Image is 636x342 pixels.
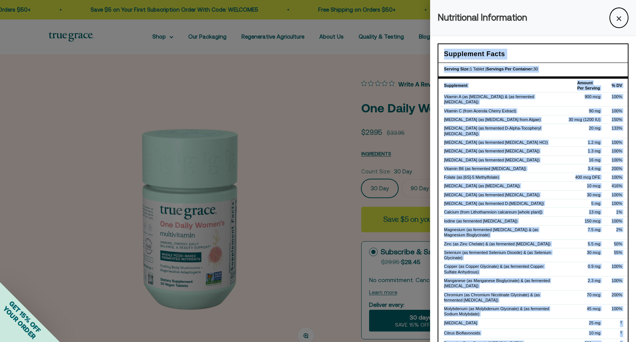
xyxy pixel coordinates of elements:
span: 10 mg [589,331,600,335]
th: Amount Per Serving [563,79,606,93]
td: 100% [606,93,628,107]
span: 1.3 mg [588,149,600,153]
td: 55% [606,248,628,262]
h3: Supplement Facts [444,49,622,60]
div: Magnesium (as fermented [MEDICAL_DATA]) & (as Magnesium Bisglycinate) [444,227,557,238]
div: Zinc (as Zinc Chelate) & (as fermented [MEDICAL_DATA]) [444,241,557,246]
div: Chromium (as Chromium Nicotinate Glycinate) & (as fermented [MEDICAL_DATA]) [444,292,557,303]
td: 100% [606,262,628,276]
span: YOUR ORDER [1,305,37,341]
td: 2% [606,225,628,239]
button: × [609,7,629,28]
td: 100% [606,190,628,199]
td: 100% [606,199,628,208]
span: 70 mcg [587,293,600,297]
span: GET 15% OFF [7,299,42,334]
span: 16 mg [589,158,600,162]
div: Citrus Bioflavonoids [444,330,557,336]
span: 90 mg [589,109,600,113]
th: Supplement [438,79,563,93]
td: 100% [606,138,628,146]
span: 45 mcg [587,306,600,311]
td: 133% [606,124,628,138]
span: 7.5 mg [588,227,600,232]
td: 100% [606,147,628,155]
span: 900 mcg [585,94,600,99]
div: Selenium (as fermented Selenium Dioxide) & (as Selenium Glycinate) [444,250,557,261]
div: Folate (as [6S]-5 Methylfolate) [444,175,557,180]
div: Vitamin A (as [MEDICAL_DATA]) & (as fermented [MEDICAL_DATA]) [444,94,557,105]
div: [MEDICAL_DATA] (as fermented [MEDICAL_DATA]) [444,148,557,154]
div: [MEDICAL_DATA] (as [MEDICAL_DATA] from Algae) [444,117,557,122]
div: [MEDICAL_DATA] (as fermented D-[MEDICAL_DATA]) [444,201,557,206]
h2: Nutritional Information [438,10,527,25]
span: 30 mcg (1200 IU) [569,117,600,122]
span: 5 mg [591,201,600,206]
td: 150% [606,115,628,124]
td: 100% [606,305,628,319]
span: 0.9 mg [588,264,600,269]
td: 100% [606,217,628,225]
div: Manganese (as Manganese Bisglycinate) & (as fermented [MEDICAL_DATA]) [444,278,557,289]
div: Calcium (from Lithothamnion calcareum [whole plant]) [444,209,557,215]
span: 5.5 mg [588,242,600,246]
td: 100% [606,155,628,164]
span: 150 mcg [585,219,600,223]
strong: Servings Per Container: [486,67,533,71]
span: 3.4 mg [588,166,600,171]
td: 100% [606,173,628,182]
span: 30 mcg [587,193,600,197]
div: [MEDICAL_DATA] [444,320,557,326]
span: 20 mg [589,126,600,130]
span: 13 mg [589,210,600,214]
td: 100% [606,276,628,291]
span: 1.2 mg [588,140,600,145]
div: [MEDICAL_DATA] (as [MEDICAL_DATA]) [444,183,557,188]
span: 400 mcg DFE [575,175,600,179]
th: % DV [606,79,628,93]
span: 2.3 mg [588,278,600,283]
div: Copper (as Copper Glycinate) & (as fermented Copper Sulfate Anhydrous) [444,264,557,275]
div: Iodine (as fermented [MEDICAL_DATA]) [444,218,557,224]
td: 1% [606,208,628,217]
td: 200% [606,290,628,305]
span: 30 mcg [587,250,600,255]
td: 100% [606,106,628,115]
td: 50% [606,239,628,248]
div: Vitamin B6 (as fermented [MEDICAL_DATA]) [444,166,557,171]
span: † [620,321,622,325]
span: 25 mg [589,321,600,325]
span: † [620,331,622,335]
div: 1 Tablet | 30 [444,66,622,73]
div: Molybdenum (as Molybdenum Glycinate) & (as fermented Sodium Molybdate) [444,306,557,317]
td: 416% [606,182,628,190]
div: [MEDICAL_DATA] (as fermented [MEDICAL_DATA]) [444,192,557,197]
td: 200% [606,164,628,173]
div: Vitamin C (from Acerola Cherry Extract) [444,108,557,114]
div: [MEDICAL_DATA] (as fermented [MEDICAL_DATA]) [444,157,557,163]
strong: Serving Size: [444,67,470,71]
div: [MEDICAL_DATA] (as fermented D-Alpha-Tocopheryl [MEDICAL_DATA]) [444,125,557,136]
div: [MEDICAL_DATA] (as fermented [MEDICAL_DATA] HCI) [444,140,557,145]
span: 10 mcg [587,184,600,188]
